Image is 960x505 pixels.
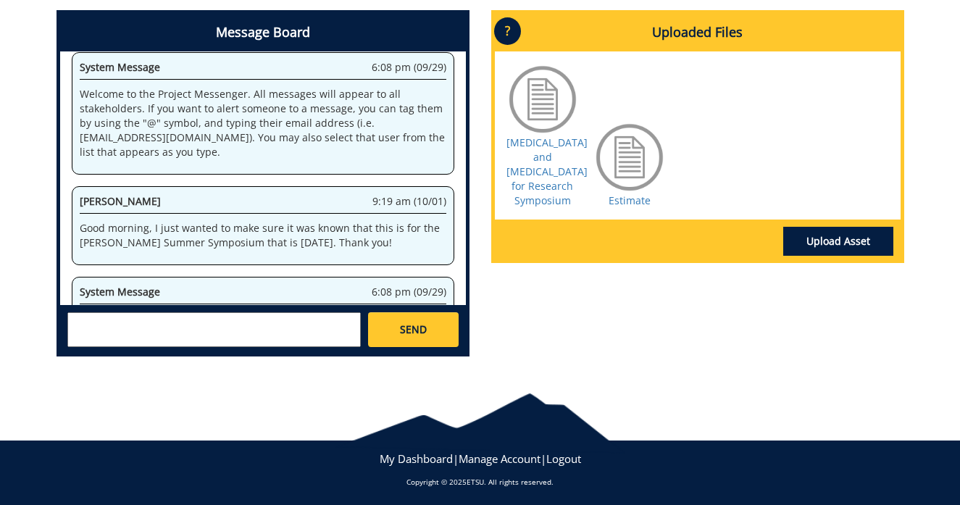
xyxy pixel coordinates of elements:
[67,312,361,347] textarea: messageToSend
[80,194,161,208] span: [PERSON_NAME]
[783,227,893,256] a: Upload Asset
[372,60,446,75] span: 6:08 pm (09/29)
[495,14,901,51] h4: Uploaded Files
[80,221,446,250] p: Good morning, I just wanted to make sure it was known that this is for the [PERSON_NAME] Summer S...
[459,451,540,466] a: Manage Account
[80,87,446,159] p: Welcome to the Project Messenger. All messages will appear to all stakeholders. If you want to al...
[467,477,484,487] a: ETSU
[80,285,160,299] span: System Message
[80,60,160,74] span: System Message
[609,193,651,207] a: Estimate
[368,312,458,347] a: SEND
[494,17,521,45] p: ?
[60,14,466,51] h4: Message Board
[372,194,446,209] span: 9:19 am (10/01)
[380,451,453,466] a: My Dashboard
[400,322,427,337] span: SEND
[546,451,581,466] a: Logout
[506,135,588,207] a: [MEDICAL_DATA] and [MEDICAL_DATA] for Research Symposium
[372,285,446,299] span: 6:08 pm (09/29)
